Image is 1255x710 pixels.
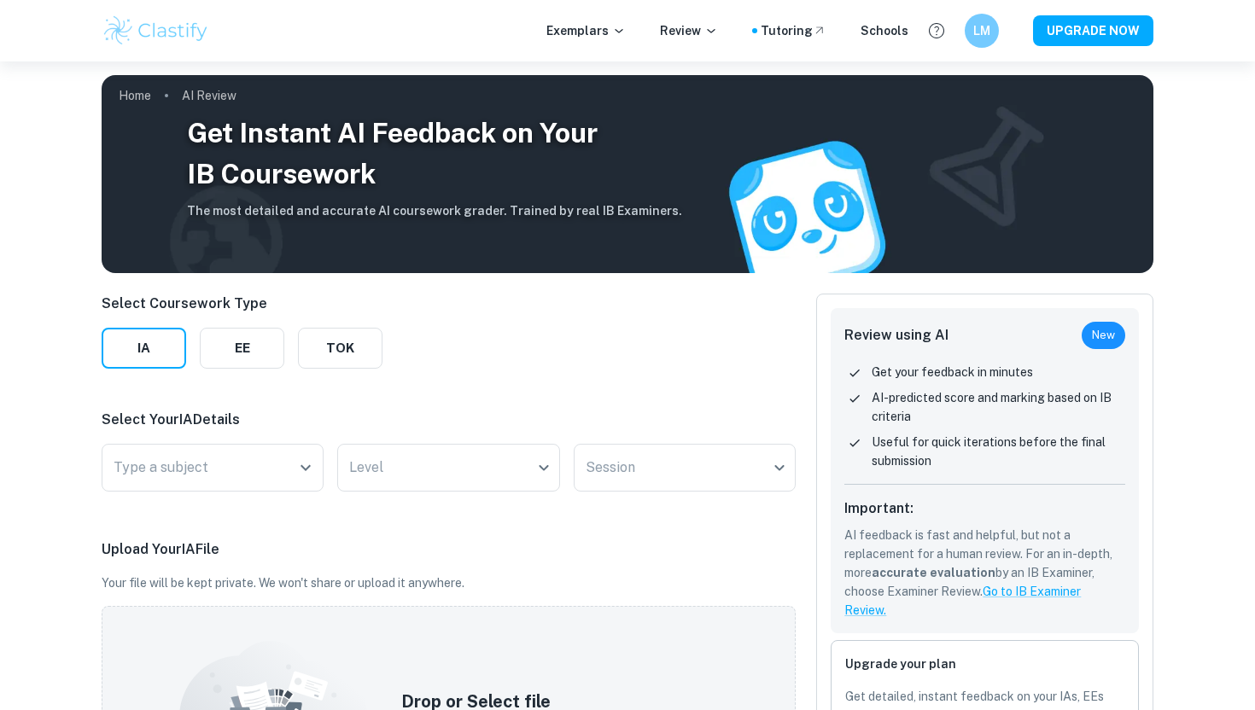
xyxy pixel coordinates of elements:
h6: LM [972,21,992,40]
p: Your file will be kept private. We won't share or upload it anywhere. [102,573,796,592]
button: EE [200,328,284,369]
button: UPGRADE NOW [1033,15,1153,46]
h6: The most detailed and accurate AI coursework grader. Trained by real IB Examiners. [187,201,682,220]
p: Useful for quick iterations before the final submission [872,433,1125,470]
button: LM [965,14,999,48]
img: AI Review Cover [102,75,1153,273]
h6: Important: [844,498,1125,519]
p: Review [660,21,718,40]
span: New [1082,327,1125,344]
p: Select Coursework Type [102,294,382,314]
p: AI-predicted score and marking based on IB criteria [872,388,1125,426]
h6: Review using AI [844,325,949,346]
button: TOK [298,328,382,369]
button: Help and Feedback [922,16,951,45]
h6: Upgrade your plan [845,655,1124,673]
p: Upload Your IA File [102,539,796,560]
img: Clastify logo [102,14,210,48]
button: IA [102,328,186,369]
a: Schools [861,21,908,40]
p: AI Review [182,86,236,105]
p: Get your feedback in minutes [872,363,1033,381]
h3: Get Instant AI Feedback on Your IB Coursework [187,113,682,195]
button: Open [294,456,318,480]
b: accurate evaluation [872,566,995,579]
p: AI feedback is fast and helpful, but not a replacement for a human review. For an in-depth, more ... [844,526,1125,620]
p: Exemplars [546,21,626,40]
a: Home [119,84,151,108]
a: Tutoring [761,21,826,40]
p: Select Your IA Details [102,410,796,430]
